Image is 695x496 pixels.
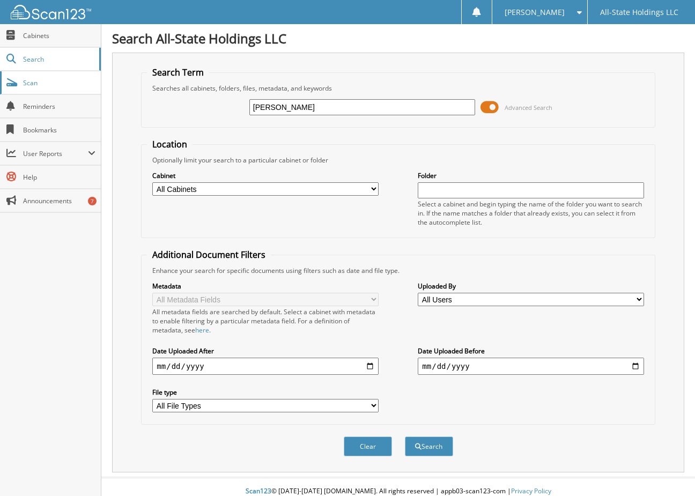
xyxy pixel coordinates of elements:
[147,156,649,165] div: Optionally limit your search to a particular cabinet or folder
[23,31,95,40] span: Cabinets
[246,486,271,495] span: Scan123
[195,325,209,335] a: here
[152,307,378,335] div: All metadata fields are searched by default. Select a cabinet with metadata to enable filtering b...
[147,266,649,275] div: Enhance your search for specific documents using filters such as date and file type.
[23,149,88,158] span: User Reports
[505,103,552,112] span: Advanced Search
[344,436,392,456] button: Clear
[23,102,95,111] span: Reminders
[152,282,378,291] label: Metadata
[147,84,649,93] div: Searches all cabinets, folders, files, metadata, and keywords
[152,358,378,375] input: start
[147,138,193,150] legend: Location
[505,9,565,16] span: [PERSON_NAME]
[418,358,644,375] input: end
[600,9,678,16] span: All-State Holdings LLC
[147,249,271,261] legend: Additional Document Filters
[147,66,209,78] legend: Search Term
[152,171,378,180] label: Cabinet
[11,5,91,19] img: scan123-logo-white.svg
[88,197,97,205] div: 7
[23,78,95,87] span: Scan
[418,282,644,291] label: Uploaded By
[23,55,94,64] span: Search
[23,125,95,135] span: Bookmarks
[511,486,551,495] a: Privacy Policy
[23,173,95,182] span: Help
[23,196,95,205] span: Announcements
[418,171,644,180] label: Folder
[405,436,453,456] button: Search
[152,388,378,397] label: File type
[112,29,684,47] h1: Search All-State Holdings LLC
[152,346,378,356] label: Date Uploaded After
[418,199,644,227] div: Select a cabinet and begin typing the name of the folder you want to search in. If the name match...
[418,346,644,356] label: Date Uploaded Before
